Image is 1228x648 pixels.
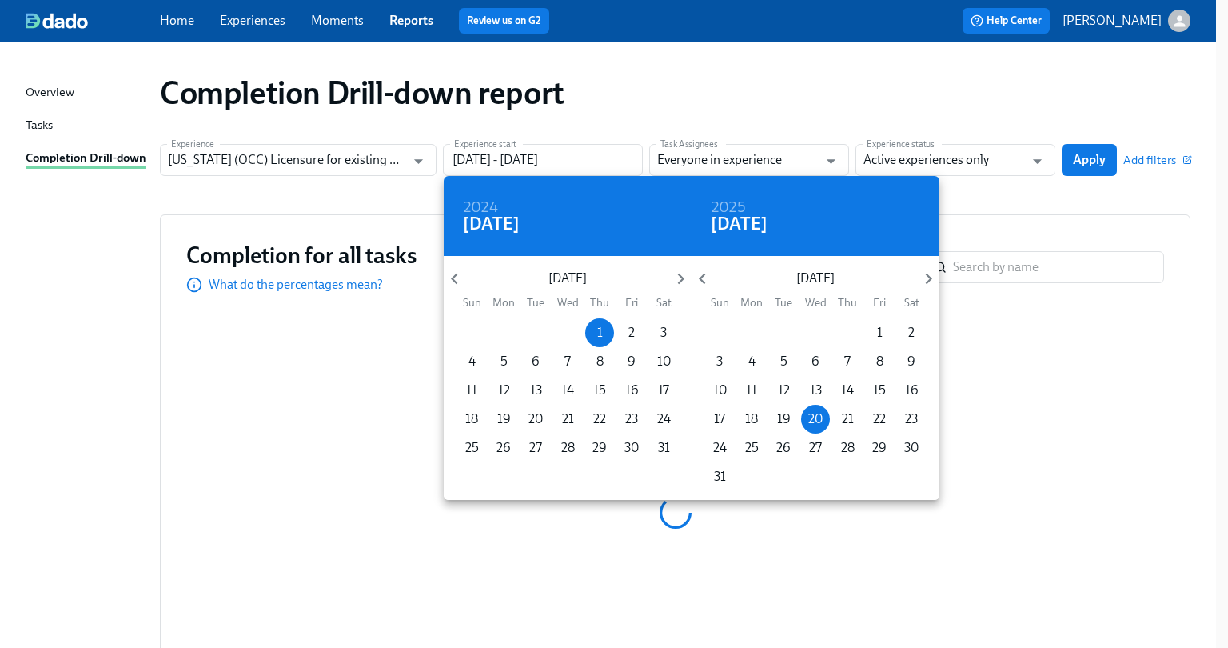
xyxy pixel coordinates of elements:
[737,376,766,405] button: 11
[705,405,734,434] button: 17
[457,347,486,376] button: 4
[532,353,540,370] p: 6
[841,439,855,457] p: 28
[769,405,798,434] button: 19
[713,270,917,287] p: [DATE]
[649,347,678,376] button: 10
[530,382,542,399] p: 13
[625,410,638,428] p: 23
[873,410,886,428] p: 22
[553,434,582,462] button: 28
[711,216,767,232] button: [DATE]
[585,295,614,310] span: Thu
[907,353,915,370] p: 9
[489,347,518,376] button: 5
[498,382,510,399] p: 12
[489,295,518,310] span: Mon
[705,295,734,310] span: Sun
[564,353,571,370] p: 7
[553,295,582,310] span: Wed
[737,405,766,434] button: 18
[746,382,757,399] p: 11
[809,439,822,457] p: 27
[714,410,725,428] p: 17
[801,376,830,405] button: 13
[489,405,518,434] button: 19
[528,410,543,428] p: 20
[833,376,862,405] button: 14
[876,353,883,370] p: 8
[585,434,614,462] button: 29
[657,410,671,428] p: 24
[833,295,862,310] span: Thu
[908,324,915,342] p: 2
[737,347,766,376] button: 4
[897,405,926,434] button: 23
[801,405,830,434] button: 20
[660,324,667,342] p: 3
[617,318,646,347] button: 2
[463,216,520,232] button: [DATE]
[897,434,926,462] button: 30
[801,295,830,310] span: Wed
[769,347,798,376] button: 5
[649,405,678,434] button: 24
[705,434,734,462] button: 24
[904,439,919,457] p: 30
[745,410,758,428] p: 18
[711,200,746,216] button: 2025
[592,439,607,457] p: 29
[649,295,678,310] span: Sat
[873,382,886,399] p: 15
[833,434,862,462] button: 28
[529,439,542,457] p: 27
[745,439,759,457] p: 25
[457,295,486,310] span: Sun
[597,324,603,342] p: 1
[596,353,604,370] p: 8
[897,295,926,310] span: Sat
[657,353,671,370] p: 10
[713,382,727,399] p: 10
[811,353,819,370] p: 6
[585,347,614,376] button: 8
[865,405,894,434] button: 22
[457,434,486,462] button: 25
[649,434,678,462] button: 31
[496,439,511,457] p: 26
[865,434,894,462] button: 29
[865,318,894,347] button: 1
[748,353,756,370] p: 4
[842,410,854,428] p: 21
[649,376,678,405] button: 17
[553,376,582,405] button: 14
[617,376,646,405] button: 16
[897,347,926,376] button: 9
[649,318,678,347] button: 3
[658,439,670,457] p: 31
[769,295,798,310] span: Tue
[865,295,894,310] span: Fri
[489,434,518,462] button: 26
[553,347,582,376] button: 7
[841,382,854,399] p: 14
[561,439,575,457] p: 28
[808,410,823,428] p: 20
[521,405,550,434] button: 20
[780,353,787,370] p: 5
[713,439,727,457] p: 24
[628,324,635,342] p: 2
[457,376,486,405] button: 11
[561,382,574,399] p: 14
[624,439,639,457] p: 30
[468,353,476,370] p: 4
[833,347,862,376] button: 7
[617,434,646,462] button: 30
[711,212,767,236] h4: [DATE]
[865,347,894,376] button: 8
[801,347,830,376] button: 6
[617,295,646,310] span: Fri
[463,212,520,236] h4: [DATE]
[465,410,478,428] p: 18
[810,382,822,399] p: 13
